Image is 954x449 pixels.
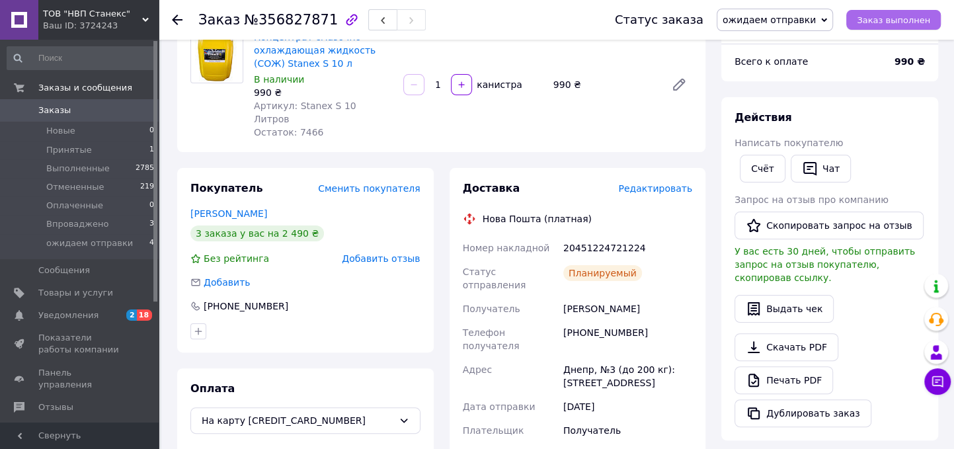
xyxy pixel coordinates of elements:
[561,297,695,321] div: [PERSON_NAME]
[254,86,393,99] div: 990 ₴
[46,163,110,175] span: Выполненные
[190,208,267,219] a: [PERSON_NAME]
[204,253,269,264] span: Без рейтинга
[149,125,154,137] span: 0
[479,212,595,225] div: Нова Пошта (платная)
[38,82,132,94] span: Заказы и сообщения
[202,300,290,313] div: [PHONE_NUMBER]
[38,401,73,413] span: Отзывы
[202,413,393,428] span: На карту [CREDIT_CARD_NUMBER]
[735,194,889,205] span: Запрос на отзыв про компанию
[463,327,520,351] span: Телефон получателя
[618,183,692,194] span: Редактировать
[46,237,133,249] span: ожидаем отправки
[198,12,240,28] span: Заказ
[735,399,871,427] button: Дублировать заказ
[195,31,239,83] img: Концентрат смазочно-охлаждающая жидкость (СОЖ) Stanex S 10 л
[149,200,154,212] span: 0
[740,155,785,183] button: Cчёт
[38,265,90,276] span: Сообщения
[857,15,930,25] span: Заказ выполнен
[666,71,692,98] a: Редактировать
[463,364,492,375] span: Адрес
[735,246,915,283] span: У вас есть 30 дней, чтобы отправить запрос на отзыв покупателю, скопировав ссылку.
[735,366,833,394] a: Печать PDF
[254,127,323,138] span: Остаток: 7466
[563,265,642,281] div: Планируемый
[254,32,376,69] a: Концентрат смазочно-охлаждающая жидкость (СОЖ) Stanex S 10 л
[46,125,75,137] span: Новые
[735,333,838,361] a: Скачать PDF
[38,332,122,356] span: Показатели работы компании
[149,144,154,156] span: 1
[561,358,695,395] div: Днепр, №3 (до 200 кг): [STREET_ADDRESS]
[46,200,103,212] span: Оплаченные
[548,75,660,94] div: 990 ₴
[342,253,420,264] span: Добавить отзыв
[735,111,792,124] span: Действия
[735,138,843,148] span: Написать покупателю
[43,8,142,20] span: ТОВ "НВП Станекс"
[735,212,924,239] button: Скопировать запрос на отзыв
[561,321,695,358] div: [PHONE_NUMBER]
[735,295,834,323] button: Выдать чек
[46,218,108,230] span: Впроваджено
[149,237,154,249] span: 4
[615,13,703,26] div: Статус заказа
[463,425,524,436] span: Плательщик
[723,15,816,25] span: ожидаем отправки
[190,182,262,194] span: Покупатель
[791,155,851,183] button: Чат
[254,101,356,124] span: Артикул: Stanex S 10 Литров
[7,46,155,70] input: Поиск
[463,401,536,412] span: Дата отправки
[137,309,152,321] span: 18
[924,368,951,395] button: Чат с покупателем
[318,183,420,194] span: Сменить покупателя
[244,12,338,28] span: №356827871
[463,182,520,194] span: Доставка
[204,277,250,288] span: Добавить
[254,74,304,85] span: В наличии
[561,419,695,442] div: Получатель
[46,181,104,193] span: Отмененные
[846,10,941,30] button: Заказ выполнен
[463,243,550,253] span: Номер накладной
[561,395,695,419] div: [DATE]
[463,304,520,314] span: Получатель
[136,163,154,175] span: 2785
[140,181,154,193] span: 219
[735,56,808,67] span: Всего к оплате
[126,309,137,321] span: 2
[38,104,71,116] span: Заказы
[46,144,92,156] span: Принятые
[894,56,925,67] b: 990 ₴
[149,218,154,230] span: 3
[38,367,122,391] span: Панель управления
[463,266,526,290] span: Статус отправления
[38,309,99,321] span: Уведомления
[38,287,113,299] span: Товары и услуги
[190,382,235,395] span: Оплата
[473,78,523,91] div: канистра
[190,225,324,241] div: 3 заказа у вас на 2 490 ₴
[561,236,695,260] div: 20451224721224
[43,20,159,32] div: Ваш ID: 3724243
[172,13,182,26] div: Вернуться назад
